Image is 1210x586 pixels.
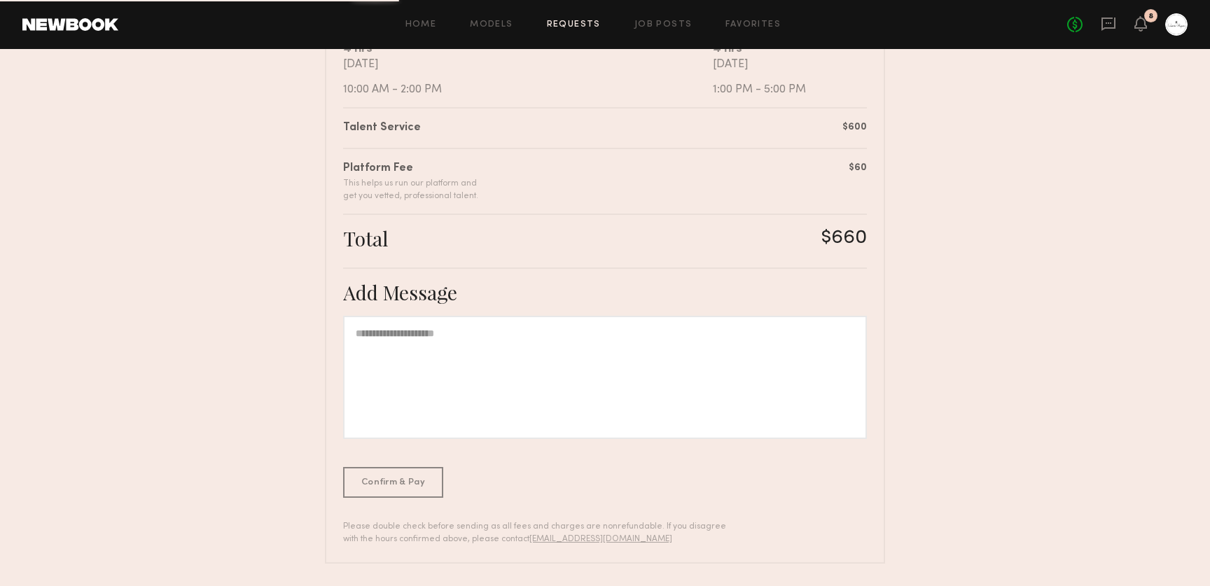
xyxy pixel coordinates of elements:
div: This helps us run our platform and get you vetted, professional talent. [343,177,478,202]
div: 8 [1148,13,1153,20]
a: Requests [547,20,601,29]
div: $60 [849,160,867,175]
a: Home [405,20,437,29]
div: [DATE] 10:00 AM - 2:00 PM [343,58,713,96]
div: $600 [842,120,867,134]
div: Total [343,226,388,251]
a: Models [470,20,513,29]
div: Platform Fee [343,160,478,177]
div: Add Message [343,280,867,305]
div: [DATE] 1:00 PM - 5:00 PM [713,58,867,96]
div: Please double check before sending as all fees and charges are nonrefundable. If you disagree wit... [343,520,736,545]
a: Favorites [725,20,781,29]
div: $660 [821,226,867,251]
div: Talent Service [343,120,421,137]
a: [EMAIL_ADDRESS][DOMAIN_NAME] [529,535,672,543]
a: Job Posts [634,20,693,29]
